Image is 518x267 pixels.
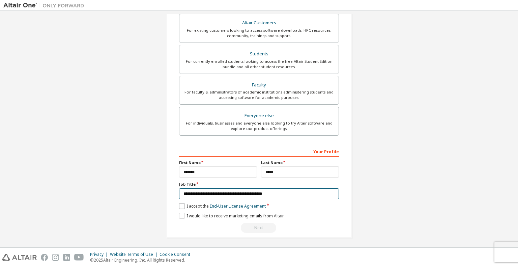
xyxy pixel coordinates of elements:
[183,80,335,90] div: Faculty
[183,49,335,59] div: Students
[160,252,194,257] div: Cookie Consent
[63,254,70,261] img: linkedin.svg
[74,254,84,261] img: youtube.svg
[183,18,335,28] div: Altair Customers
[183,111,335,121] div: Everyone else
[183,59,335,70] div: For currently enrolled students looking to access the free Altair Student Edition bundle and all ...
[90,252,110,257] div: Privacy
[110,252,160,257] div: Website Terms of Use
[179,203,266,209] label: I accept the
[3,2,88,9] img: Altair One
[41,254,48,261] img: facebook.svg
[179,182,339,187] label: Job Title
[179,160,257,165] label: First Name
[210,203,266,209] a: End-User License Agreement
[2,254,37,261] img: altair_logo.svg
[179,213,284,219] label: I would like to receive marketing emails from Altair
[179,223,339,233] div: Read and acccept EULA to continue
[183,89,335,100] div: For faculty & administrators of academic institutions administering students and accessing softwa...
[261,160,339,165] label: Last Name
[183,28,335,38] div: For existing customers looking to access software downloads, HPC resources, community, trainings ...
[90,257,194,263] p: © 2025 Altair Engineering, Inc. All Rights Reserved.
[183,121,335,131] div: For individuals, businesses and everyone else looking to try Altair software and explore our prod...
[52,254,59,261] img: instagram.svg
[179,146,339,157] div: Your Profile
